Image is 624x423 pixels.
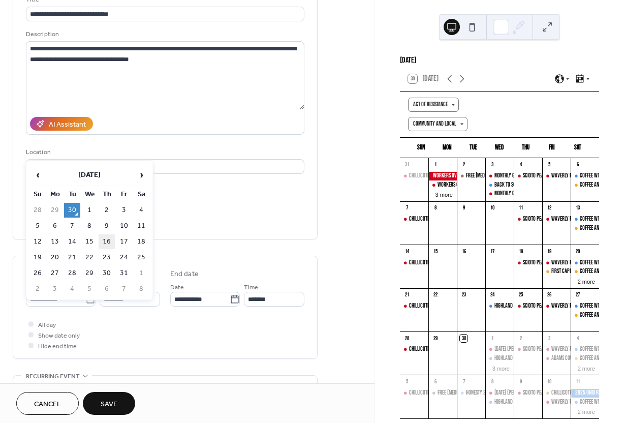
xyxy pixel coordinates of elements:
div: Coffee with the Dems (Scioto County) [571,215,599,224]
div: Chillicothe Protests Every Sunday Morning [400,172,428,180]
div: Monthly Group Meeting (8pm) [494,190,553,198]
td: 8 [133,282,149,296]
div: Coffee with the Dems (Scioto County) [571,302,599,311]
div: Chillicothe Protests Every [DATE] Morning [409,215,494,224]
th: Tu [64,187,80,202]
div: [DATE] [400,54,599,67]
button: 2 more [574,364,599,372]
div: Honesty 2025 LGBTQ+ School Board Election Forum [457,389,485,398]
div: Waverly Protest Every [DATE] [551,398,611,407]
div: First Capital Pride Youth Activity Group [542,267,571,276]
div: 1 [431,161,439,169]
div: Monthly Group Meeting (5pm) [485,172,514,180]
th: We [81,187,98,202]
div: Coffee and Talk with First Capital Pride [571,311,599,320]
div: Waverly Protest Every Friday [542,259,571,267]
div: 6 [431,378,439,385]
div: 3 [488,161,496,169]
div: Highland County Democratic Conversations at HQ [494,302,594,311]
td: 18 [133,234,149,249]
span: ‹ [30,165,45,185]
span: Hide end time [38,341,77,352]
td: 20 [47,250,63,265]
td: 24 [116,250,132,265]
button: 2 more [574,407,599,415]
div: Waverly Protest Every [DATE] [551,172,611,180]
div: Waverly Protest Every [DATE] [551,302,611,311]
td: 30 [64,203,80,218]
button: Cancel [16,392,79,415]
span: Cancel [34,399,61,410]
div: Tue [460,138,486,158]
div: Back to School With HB 8 Virtual Workshop [485,181,514,190]
div: 7 [403,204,411,212]
div: Chillicothe Protests Every [DATE] Morning [409,302,494,311]
td: 6 [47,219,63,233]
div: Chillicothe Protests Every Sunday Morning [400,215,428,224]
td: 27 [47,266,63,281]
td: 2 [99,203,115,218]
td: 29 [47,203,63,218]
div: Highland County Democratic Conversations at HQ [494,398,594,407]
div: 24 [488,291,496,299]
span: Time [244,282,258,293]
div: Waverly Protest Every Friday [542,172,571,180]
th: Su [29,187,46,202]
div: 3 [545,335,553,342]
td: 28 [64,266,80,281]
div: 17 [488,248,496,255]
div: Wednesday Husted and Moreno Protest [485,389,514,398]
div: Fri [539,138,565,158]
td: 29 [81,266,98,281]
div: 8 [431,204,439,212]
div: Sun [408,138,434,158]
button: 3 more [488,364,514,372]
span: Save [101,399,117,410]
span: Date [170,282,184,293]
td: 4 [133,203,149,218]
div: Workers Over Billionaires [GEOGRAPHIC_DATA] [438,181,529,190]
div: 16 [460,248,467,255]
button: 2 more [574,277,599,285]
div: 19 [545,248,553,255]
div: 9 [517,378,524,385]
div: Scioto Peace and Justice Protest for Palestine [514,172,542,180]
button: Save [83,392,135,415]
div: 2 [460,161,467,169]
td: 19 [29,250,46,265]
div: 4 [574,335,581,342]
div: 12 [545,204,553,212]
td: 12 [29,234,46,249]
div: Coffee with the Dems (Scioto County) [571,259,599,267]
td: 7 [64,219,80,233]
div: Description [26,29,302,40]
div: Monthly Group Meeting (5pm) [494,172,553,180]
td: 9 [99,219,115,233]
div: Chillicothe Protests Every [DATE] Morning [409,389,494,398]
div: 10 [545,378,553,385]
div: Sat [565,138,591,158]
div: Free [MEDICAL_DATA] Testing [438,389,492,398]
td: 28 [29,203,46,218]
td: 5 [29,219,46,233]
div: Chillicothe Protests Every [DATE] Morning [409,345,494,354]
div: Workers over Billionaires Protests [428,172,457,180]
div: 13 [574,204,581,212]
span: Show date only [38,330,80,341]
td: 3 [47,282,63,296]
div: Scioto Peace and Justice Protest for Palestine [514,215,542,224]
button: 3 more [431,190,457,198]
th: Mo [47,187,63,202]
td: 1 [133,266,149,281]
div: Coffee and Talk with First Capital Pride [571,267,599,276]
div: 29 [431,335,439,342]
div: Waverly Protest Every [DATE] [551,345,611,354]
div: 26 [545,291,553,299]
button: AI Assistant [30,117,93,131]
div: 18 [517,248,524,255]
div: 9 [460,204,467,212]
div: 10 [488,204,496,212]
div: Coffee with the Dems (Scioto County) [571,172,599,180]
td: 13 [47,234,63,249]
div: Chillicothe Protests Every Sunday Morning [400,389,428,398]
